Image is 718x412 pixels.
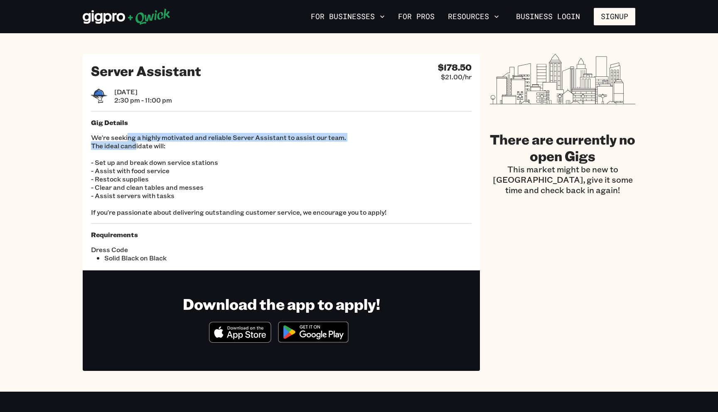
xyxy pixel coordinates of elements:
[91,133,472,216] p: We're seeking a highly motivated and reliable Server Assistant to assist our team. The ideal cand...
[490,164,635,195] p: This market might be new to [GEOGRAPHIC_DATA], give it some time and check back in again!
[209,336,271,344] a: Download on the App Store
[91,245,281,254] span: Dress Code
[395,10,438,24] a: For Pros
[441,73,472,81] span: $21.00/hr
[114,96,172,104] span: 2:30 pm - 11:00 pm
[91,231,472,239] h5: Requirements
[509,8,587,25] a: Business Login
[445,10,502,24] button: Resources
[438,62,472,73] h4: $178.50
[91,62,201,79] h2: Server Assistant
[273,316,354,348] img: Get it on Google Play
[594,8,635,25] button: Signup
[91,118,472,127] h5: Gig Details
[307,10,388,24] button: For Businesses
[104,254,281,262] li: Solid Black on Black
[114,88,172,96] span: [DATE]
[490,131,635,164] h2: There are currently no open Gigs
[183,294,380,313] h1: Download the app to apply!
